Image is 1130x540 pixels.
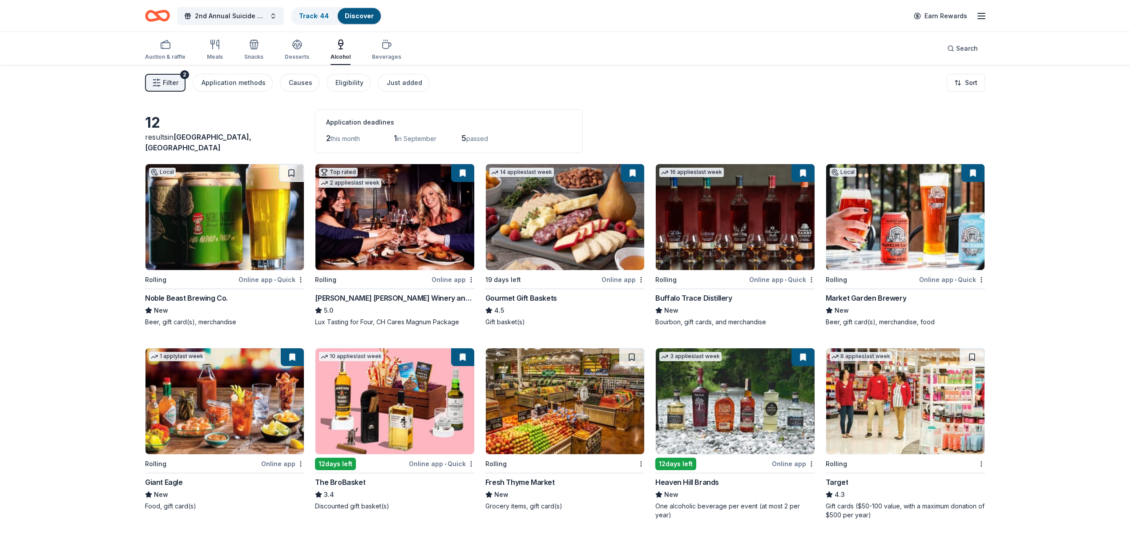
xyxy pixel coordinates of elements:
button: Beverages [372,36,401,65]
div: Food, gift card(s) [145,502,304,511]
div: The BroBasket [315,477,365,488]
div: Giant Eagle [145,477,183,488]
div: Local [830,168,856,177]
div: 14 applies last week [489,168,554,177]
div: Online app Quick [749,274,815,285]
span: • [444,460,446,467]
button: Eligibility [327,74,371,92]
div: Application methods [202,77,266,88]
span: this month [331,135,360,142]
div: 12 days left [655,458,696,470]
div: Online app [601,274,645,285]
span: in [145,133,251,152]
div: Gourmet Gift Baskets [485,293,557,303]
a: Discover [345,12,374,20]
div: Rolling [826,274,847,285]
a: Track· 44 [299,12,329,20]
div: Lux Tasting for Four, CH Cares Magnum Package [315,318,474,326]
div: Rolling [145,274,166,285]
span: • [955,276,956,283]
div: Fresh Thyme Market [485,477,555,488]
button: Meals [207,36,223,65]
a: Image for Fresh Thyme MarketRollingFresh Thyme MarketNewGrocery items, gift card(s) [485,348,645,511]
div: Rolling [655,274,677,285]
div: Market Garden Brewery [826,293,907,303]
span: in September [397,135,436,142]
span: 4.5 [494,305,504,316]
div: Local [149,168,176,177]
span: 2nd Annual Suicide Prevention Fundraiser [195,11,266,21]
a: Image for Buffalo Trace Distillery16 applieslast weekRollingOnline app•QuickBuffalo Trace Distill... [655,164,815,326]
div: 19 days left [485,274,521,285]
span: Search [956,43,978,54]
div: 2 [180,70,189,79]
div: 2 applies last week [319,178,381,188]
div: Beer, gift card(s), merchandise, food [826,318,985,326]
button: Auction & raffle [145,36,186,65]
span: New [154,489,168,500]
button: Just added [378,74,429,92]
button: 2nd Annual Suicide Prevention Fundraiser [177,7,284,25]
div: Rolling [485,459,507,469]
div: Discounted gift basket(s) [315,502,474,511]
div: 1 apply last week [149,352,205,361]
div: Heaven Hill Brands [655,477,719,488]
div: Buffalo Trace Distillery [655,293,732,303]
span: passed [466,135,488,142]
div: Beverages [372,53,401,60]
span: • [274,276,276,283]
div: Causes [289,77,312,88]
button: Sort [947,74,985,92]
span: [GEOGRAPHIC_DATA], [GEOGRAPHIC_DATA] [145,133,251,152]
div: Online app Quick [919,274,985,285]
img: Image for Market Garden Brewery [826,164,985,270]
span: New [664,305,678,316]
img: Image for Noble Beast Brewing Co. [145,164,304,270]
div: 16 applies last week [659,168,724,177]
div: Online app [432,274,475,285]
span: 2 [326,133,331,143]
a: Image for Giant Eagle1 applylast weekRollingOnline appGiant EagleNewFood, gift card(s) [145,348,304,511]
div: Gift cards ($50-100 value, with a maximum donation of $500 per year) [826,502,985,520]
div: 12 [145,114,304,132]
img: Image for Cooper's Hawk Winery and Restaurants [315,164,474,270]
a: Image for Heaven Hill Brands3 applieslast week12days leftOnline appHeaven Hill BrandsNewOne alcoh... [655,348,815,520]
button: Causes [280,74,319,92]
span: 4.3 [835,489,845,500]
img: Image for Heaven Hill Brands [656,348,814,454]
div: Noble Beast Brewing Co. [145,293,228,303]
div: Alcohol [331,53,351,60]
div: Gift basket(s) [485,318,645,326]
span: New [154,305,168,316]
span: New [835,305,849,316]
div: 12 days left [315,458,356,470]
img: Image for Buffalo Trace Distillery [656,164,814,270]
span: 5 [461,133,466,143]
a: Image for Target8 applieslast weekRollingTarget4.3Gift cards ($50-100 value, with a maximum donat... [826,348,985,520]
img: Image for Fresh Thyme Market [486,348,644,454]
span: 3.4 [324,489,334,500]
button: Search [940,40,985,57]
button: Filter2 [145,74,186,92]
div: Online app [772,458,815,469]
div: Bourbon, gift cards, and merchandise [655,318,815,326]
a: Image for Gourmet Gift Baskets14 applieslast week19 days leftOnline appGourmet Gift Baskets4.5Gif... [485,164,645,326]
div: Eligibility [335,77,363,88]
a: Image for Cooper's Hawk Winery and RestaurantsTop rated2 applieslast weekRollingOnline app[PERSON... [315,164,474,326]
span: New [664,489,678,500]
div: 3 applies last week [659,352,722,361]
button: Application methods [193,74,273,92]
div: Rolling [145,459,166,469]
div: Just added [387,77,422,88]
div: Rolling [315,274,336,285]
button: Desserts [285,36,309,65]
span: 5.0 [324,305,333,316]
a: Image for The BroBasket10 applieslast week12days leftOnline app•QuickThe BroBasket3.4Discounted g... [315,348,474,511]
button: Alcohol [331,36,351,65]
span: Sort [965,77,977,88]
div: Target [826,477,848,488]
button: Track· 44Discover [291,7,382,25]
div: results [145,132,304,153]
div: 8 applies last week [830,352,892,361]
a: Image for Noble Beast Brewing Co.LocalRollingOnline app•QuickNoble Beast Brewing Co.NewBeer, gift... [145,164,304,326]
